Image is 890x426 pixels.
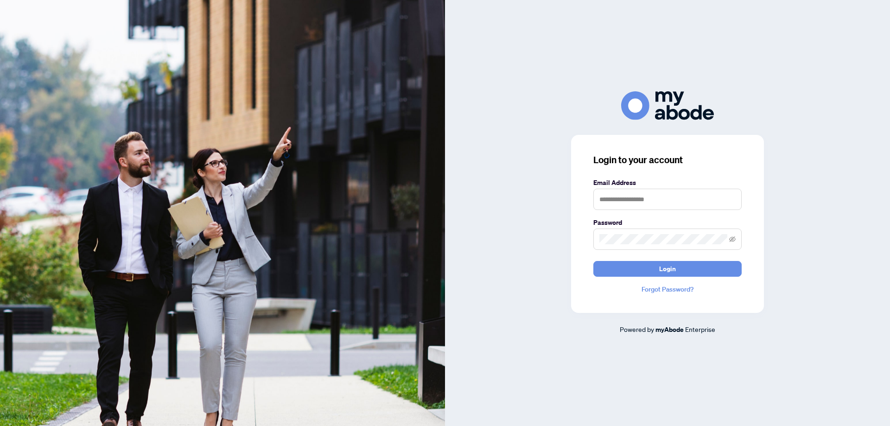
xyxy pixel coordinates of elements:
[655,324,684,335] a: myAbode
[593,261,742,277] button: Login
[593,178,742,188] label: Email Address
[620,325,654,333] span: Powered by
[729,236,736,242] span: eye-invisible
[593,284,742,294] a: Forgot Password?
[685,325,715,333] span: Enterprise
[621,91,714,120] img: ma-logo
[659,261,676,276] span: Login
[593,217,742,228] label: Password
[593,153,742,166] h3: Login to your account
